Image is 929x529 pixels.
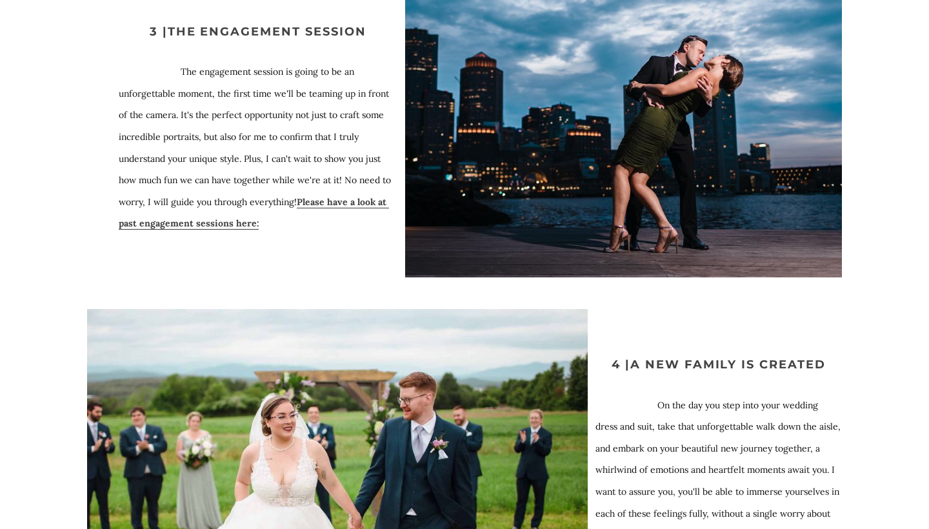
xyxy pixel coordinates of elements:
strong: 4 |A NEW FAMILY IS CREATED [612,357,826,372]
a: Please have a look at past engagement sessions here: [119,196,389,230]
strong: 3 |THE ENGAGEMENT SESSION [150,25,367,39]
span: The engagement session is going to be an unforgettable moment, the first time we'll be teaming up... [119,66,394,207]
